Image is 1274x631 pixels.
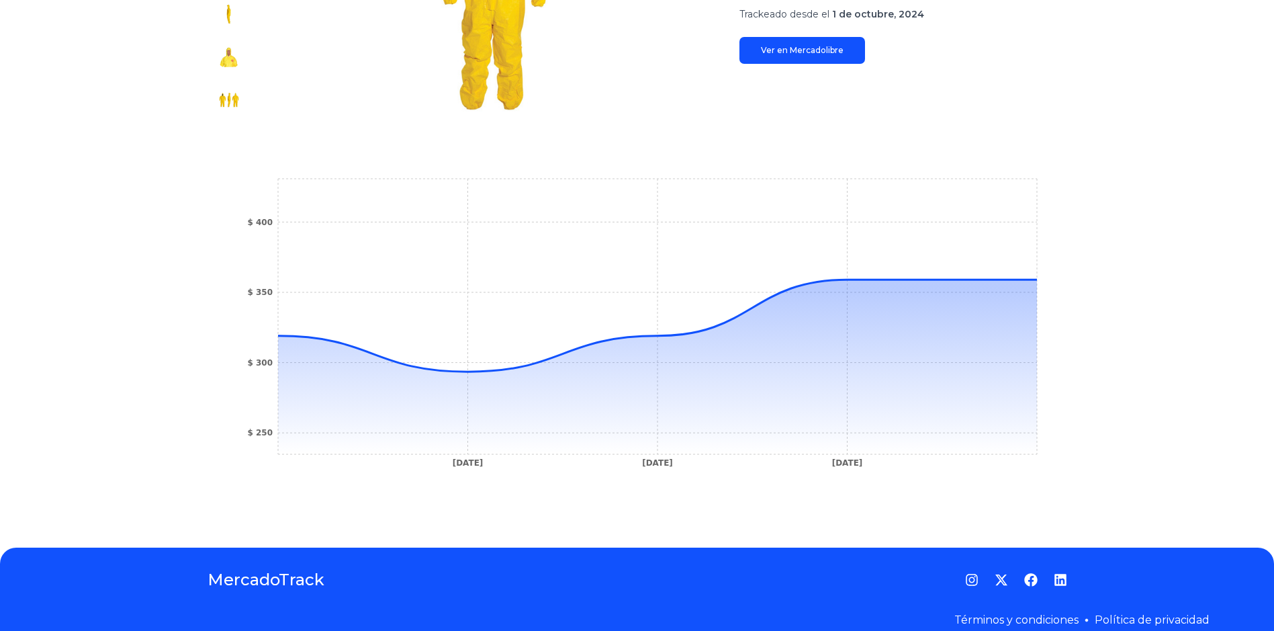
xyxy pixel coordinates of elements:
a: Instagram [965,573,979,587]
a: Facebook [1024,573,1038,587]
img: Overol Con Capucha Amarillo Dupont Tychem 2000 [218,3,240,25]
a: MercadoTrack [208,569,324,591]
tspan: [DATE] [452,458,483,468]
a: Términos y condiciones [954,614,1079,626]
a: LinkedIn [1054,573,1067,587]
tspan: $ 400 [247,218,273,227]
img: Overol Con Capucha Amarillo Dupont Tychem 2000 [218,89,240,111]
span: 1 de octubre, 2024 [832,8,924,20]
tspan: [DATE] [831,458,862,468]
a: Twitter [995,573,1008,587]
tspan: $ 250 [247,428,273,437]
tspan: $ 350 [247,288,273,297]
tspan: $ 300 [247,358,273,368]
a: Ver en Mercadolibre [739,37,865,64]
span: Trackeado desde el [739,8,829,20]
img: Overol Con Capucha Amarillo Dupont Tychem 2000 [218,46,240,68]
a: Política de privacidad [1095,614,1210,626]
tspan: [DATE] [642,458,673,468]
